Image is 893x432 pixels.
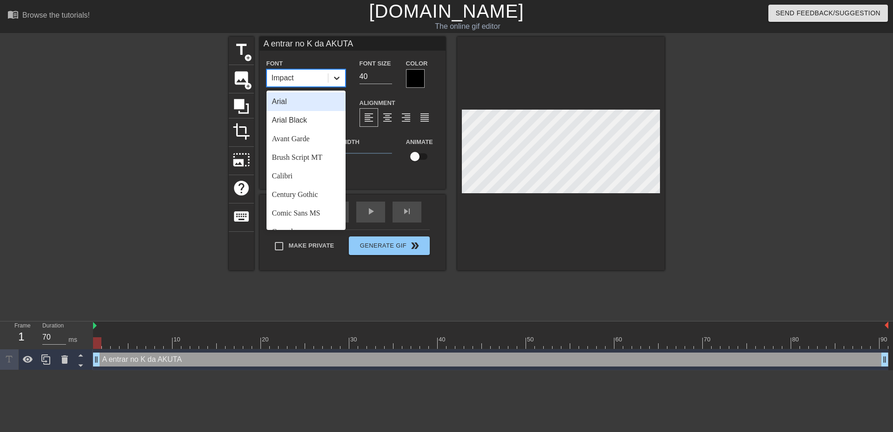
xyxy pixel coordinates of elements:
div: 1 [14,328,28,345]
span: Generate Gif [353,240,426,251]
div: Frame [7,321,35,348]
span: Make Private [289,241,334,250]
div: 10 [173,335,182,344]
span: format_align_justify [419,112,430,123]
span: drag_handle [880,355,889,364]
div: 30 [350,335,359,344]
div: 90 [880,335,889,344]
div: Impact [272,72,294,84]
div: 80 [792,335,800,344]
a: Browse the tutorials! [7,9,90,23]
img: bound-end.png [885,321,888,329]
div: Consolas [267,223,346,241]
span: double_arrow [409,240,420,251]
a: [DOMAIN_NAME] [369,1,524,21]
div: 50 [527,335,535,344]
label: Font [267,59,283,68]
button: Send Feedback/Suggestion [768,5,888,22]
div: Century Gothic [267,185,346,204]
span: add_circle [244,82,252,90]
span: add_circle [244,54,252,62]
span: keyboard [233,208,250,225]
div: The online gif editor [302,21,633,32]
span: photo_size_select_large [233,151,250,169]
button: Generate Gif [349,236,429,255]
span: Send Feedback/Suggestion [776,7,880,19]
span: help [233,179,250,197]
span: image [233,69,250,87]
div: Arial [267,92,346,111]
label: Alignment [360,98,395,108]
div: Arial Black [267,111,346,130]
span: format_align_left [363,112,374,123]
span: skip_next [401,206,413,217]
span: crop [233,123,250,140]
span: drag_handle [92,355,101,364]
label: Color [406,59,428,68]
label: Animate [406,137,433,147]
div: ms [68,335,77,345]
div: Browse the tutorials! [22,11,90,19]
div: Calibri [267,167,346,185]
span: format_align_center [382,112,393,123]
div: 60 [615,335,624,344]
span: format_align_right [400,112,412,123]
div: 70 [704,335,712,344]
span: menu_book [7,9,19,20]
div: Comic Sans MS [267,204,346,223]
span: title [233,41,250,59]
div: Brush Script MT [267,148,346,167]
div: 20 [262,335,270,344]
div: 40 [439,335,447,344]
label: Font Size [360,59,391,68]
div: Avant Garde [267,130,346,148]
label: Duration [42,323,64,329]
span: play_arrow [365,206,376,217]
